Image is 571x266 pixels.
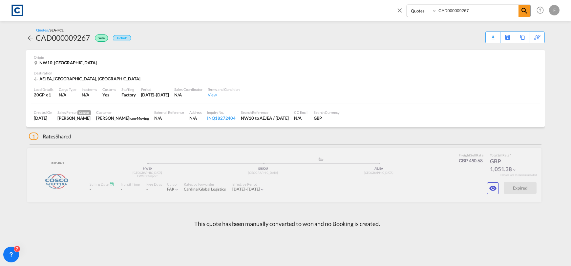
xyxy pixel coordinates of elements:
[174,92,202,98] div: N/A
[437,5,518,16] input: Enter Quotation Number
[59,92,76,98] div: N/A
[34,76,142,82] div: AEJEA, Jebel Ali, Middle East
[29,133,71,140] div: Shared
[535,5,549,16] div: Help
[57,110,91,115] div: Sales Person
[57,115,91,121] div: Lynsey Heaton
[241,110,289,115] div: Search Reference
[396,7,403,14] md-icon: icon-close
[535,5,546,16] span: Help
[294,110,308,115] div: CC Email
[208,87,240,92] div: Terms and Condition
[207,110,236,115] div: Inquiry No.
[77,110,91,115] span: Creator
[500,32,515,43] div: Save As Template
[207,115,236,121] div: INQ18272404
[82,87,97,92] div: Incoterms
[26,34,34,42] md-icon: icon-arrow-left
[141,92,169,98] div: 31 Aug 2025
[314,115,340,121] div: GBP
[189,110,202,115] div: Address
[96,115,149,121] div: Sam Toole
[34,71,537,75] div: Destination
[396,5,407,20] span: icon-close
[96,110,149,115] div: Customer
[113,35,131,41] div: Default
[518,5,530,17] span: icon-magnify
[189,115,202,121] div: N/A
[34,115,52,121] div: 11 Aug 2025
[489,33,497,38] md-icon: icon-download
[208,92,240,98] div: View
[90,32,110,43] div: Won
[50,28,63,32] span: SEA-FCL
[36,32,90,43] div: CAD000009267
[487,182,499,194] button: icon-eye
[36,28,64,32] div: Quotes /SEA-FCL
[10,3,25,18] img: 1fdb9190129311efbfaf67cbb4249bed.jpeg
[489,184,497,192] md-icon: icon-eye
[154,115,184,121] div: N/A
[549,5,560,15] div: F
[34,60,98,66] div: NW10, United Kingdom
[102,92,116,98] div: Yes
[82,92,89,98] div: N/A
[34,92,53,98] div: 20GP x 1
[154,110,184,115] div: External Reference
[34,87,53,92] div: Load Details
[314,110,340,115] div: Search Currency
[121,92,136,98] div: Factory Stuffing
[489,32,497,38] div: Quote PDF is not available at this time
[191,220,380,228] p: This quote has been manually converted to won and no Booking is created.
[59,87,76,92] div: Cargo Type
[98,36,106,42] span: Won
[174,87,202,92] div: Sales Coordinator
[129,116,149,120] span: Icon-Moving
[39,60,97,65] span: NW10, [GEOGRAPHIC_DATA]
[26,32,36,43] div: icon-arrow-left
[102,87,116,92] div: Customs
[34,110,52,115] div: Created On
[141,87,169,92] div: Period
[241,115,289,121] div: NW10 to AEJEA / 11 Aug 2025
[520,7,528,15] md-icon: icon-magnify
[43,133,56,139] span: Rates
[294,115,308,121] div: N/A
[121,87,136,92] div: Stuffing
[34,55,537,60] div: Origin
[29,133,38,140] span: 1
